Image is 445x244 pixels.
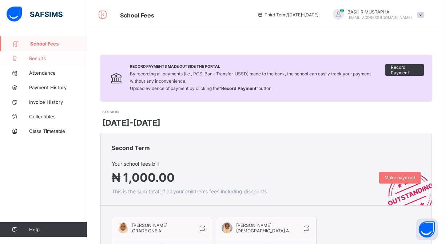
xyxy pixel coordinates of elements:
span: session/term information [257,12,318,17]
span: School Fees [120,12,154,19]
span: This is the sum total of all your children's fees including discounts [112,188,267,194]
span: Record Payments Made Outside the Portal [130,64,385,68]
span: ₦ 1,000.00 [112,170,175,185]
span: By recording all payments (i.e., POS, Bank Transfer, USSD) made to the bank, the school can easil... [130,71,371,91]
span: BASHIR MUSTAPHA [347,9,412,15]
span: School Fees [30,41,87,47]
span: Payment History [29,84,87,90]
span: Your school fees bill [112,161,267,167]
div: BASHIRMUSTAPHA [326,9,428,21]
button: Open asap [416,219,438,240]
span: Results [29,55,87,61]
span: [PERSON_NAME] [236,223,289,228]
span: [DATE]-[DATE] [102,118,160,127]
span: [EMAIL_ADDRESS][DOMAIN_NAME] [347,15,412,20]
span: Class Timetable [29,128,87,134]
span: Invoice History [29,99,87,105]
span: Record Payment [391,64,418,75]
span: GRADE ONE A [132,228,161,233]
img: safsims [7,7,63,22]
span: Make payment [385,175,415,180]
span: Attendance [29,70,87,76]
span: Help [29,227,87,232]
b: “Record Payment” [219,86,258,91]
img: outstanding-stamp.3c148f88c3ebafa6da95868fa43343a1.svg [379,164,432,205]
span: Collectibles [29,114,87,119]
span: SESSION [102,110,119,114]
span: [PERSON_NAME] [132,223,167,228]
span: Second Term [112,144,150,151]
span: [DEMOGRAPHIC_DATA] A [236,228,289,233]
